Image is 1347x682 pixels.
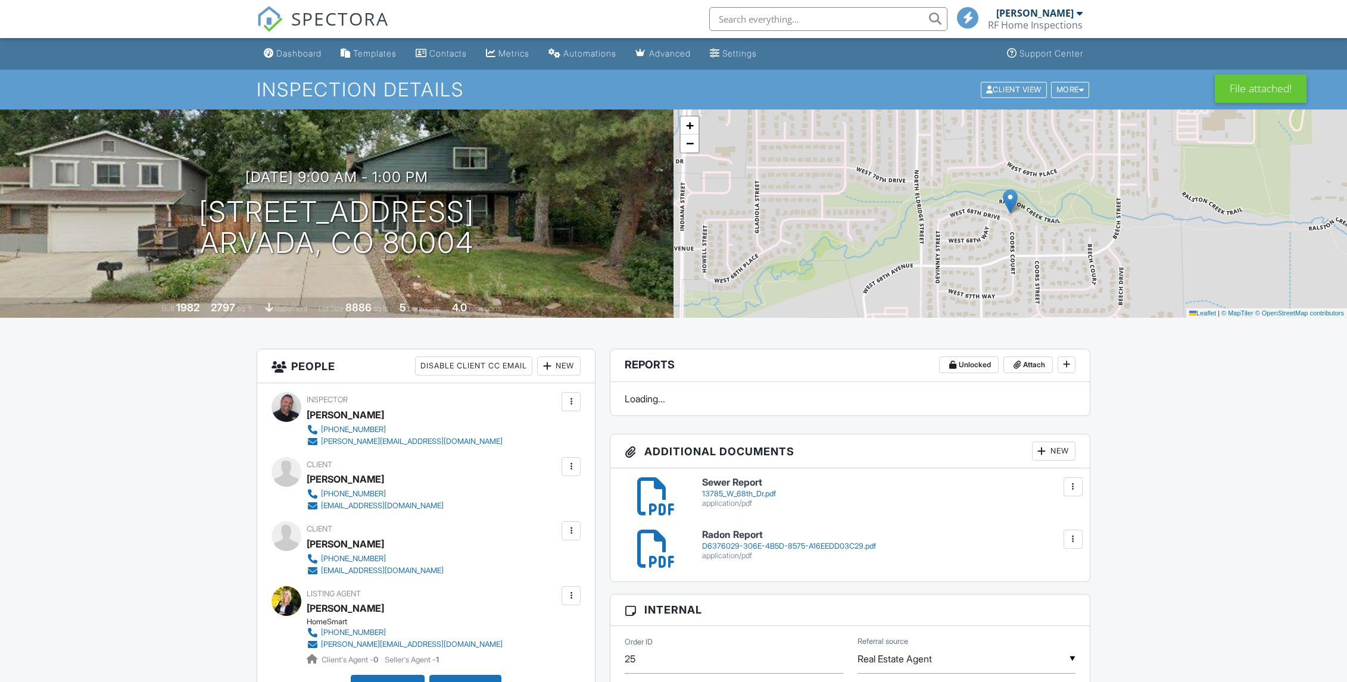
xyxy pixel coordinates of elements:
[702,530,1075,540] h6: Radon Report
[469,304,503,313] span: bathrooms
[705,43,762,65] a: Settings
[321,566,444,575] div: [EMAIL_ADDRESS][DOMAIN_NAME]
[702,530,1075,560] a: Radon Report D6376029-306E-4B5D-8575-A16EEDD03C29.pdf application/pdf
[1189,309,1216,317] a: Leaflet
[1218,309,1220,317] span: |
[702,477,1075,488] h6: Sewer Report
[321,501,444,511] div: [EMAIL_ADDRESS][DOMAIN_NAME]
[537,356,581,376] div: New
[307,589,361,598] span: Listing Agent
[307,535,384,553] div: [PERSON_NAME]
[858,636,908,647] label: Referral source
[322,655,380,664] span: Client's Agent -
[481,43,534,65] a: Metrics
[307,553,444,565] a: [PHONE_NUMBER]
[259,43,326,65] a: Dashboard
[345,301,372,314] div: 8886
[307,627,503,639] a: [PHONE_NUMBER]
[307,500,444,512] a: [EMAIL_ADDRESS][DOMAIN_NAME]
[610,434,1090,468] h3: Additional Documents
[307,599,384,617] a: [PERSON_NAME]
[385,655,439,664] span: Seller's Agent -
[436,655,439,664] strong: 1
[321,640,503,649] div: [PERSON_NAME][EMAIL_ADDRESS][DOMAIN_NAME]
[307,639,503,650] a: [PERSON_NAME][EMAIL_ADDRESS][DOMAIN_NAME]
[686,118,694,133] span: +
[307,436,503,448] a: [PERSON_NAME][EMAIL_ADDRESS][DOMAIN_NAME]
[257,16,389,41] a: SPECTORA
[563,48,616,58] div: Automations
[211,301,235,314] div: 2797
[307,488,444,500] a: [PHONE_NUMBER]
[373,655,378,664] strong: 0
[408,304,441,313] span: bedrooms
[702,542,1075,551] div: D6376029-306E-4B5D-8575-A16EEDD03C29.pdf
[275,304,307,313] span: basement
[373,304,388,313] span: sq.ft.
[336,43,401,65] a: Templates
[681,117,699,134] a: Zoom in
[1221,309,1254,317] a: © MapTiler
[649,48,691,58] div: Advanced
[161,304,174,313] span: Built
[415,356,532,376] div: Disable Client CC Email
[1255,309,1344,317] a: © OpenStreetMap contributors
[988,19,1083,31] div: RF Home Inspections
[981,82,1047,98] div: Client View
[1215,74,1307,103] div: File attached!
[631,43,696,65] a: Advanced
[722,48,757,58] div: Settings
[1051,82,1090,98] div: More
[702,489,1075,499] div: 13785_W_68th_Dr.pdf
[307,424,503,436] a: [PHONE_NUMBER]
[400,301,406,314] div: 5
[307,617,512,627] div: HomeSmart
[429,48,467,58] div: Contacts
[319,304,344,313] span: Lot Size
[452,301,467,314] div: 4.0
[1003,189,1018,214] img: Marker
[996,7,1074,19] div: [PERSON_NAME]
[291,6,389,31] span: SPECTORA
[257,349,595,383] h3: People
[199,196,475,259] h1: [STREET_ADDRESS] Arvada, CO 80004
[321,425,386,434] div: [PHONE_NUMBER]
[321,489,386,499] div: [PHONE_NUMBER]
[237,304,254,313] span: sq. ft.
[307,565,444,577] a: [EMAIL_ADDRESS][DOMAIN_NAME]
[176,301,199,314] div: 1982
[307,395,348,404] span: Inspector
[702,499,1075,508] div: application/pdf
[321,628,386,637] div: [PHONE_NUMBER]
[625,637,653,647] label: Order ID
[411,43,472,65] a: Contacts
[257,79,1090,100] h1: Inspection Details
[702,551,1075,561] div: application/pdf
[980,85,1050,93] a: Client View
[276,48,322,58] div: Dashboard
[321,554,386,564] div: [PHONE_NUMBER]
[307,470,384,488] div: [PERSON_NAME]
[245,169,428,185] h3: [DATE] 9:00 am - 1:00 pm
[686,136,694,151] span: −
[307,406,384,424] div: [PERSON_NAME]
[544,43,621,65] a: Automations (Basic)
[610,595,1090,625] h3: Internal
[1019,48,1083,58] div: Support Center
[702,477,1075,508] a: Sewer Report 13785_W_68th_Dr.pdf application/pdf
[307,460,332,469] span: Client
[353,48,397,58] div: Templates
[709,7,947,31] input: Search everything...
[307,524,332,533] span: Client
[498,48,529,58] div: Metrics
[257,6,283,32] img: The Best Home Inspection Software - Spectora
[681,134,699,152] a: Zoom out
[1032,442,1075,461] div: New
[321,437,503,446] div: [PERSON_NAME][EMAIL_ADDRESS][DOMAIN_NAME]
[1002,43,1088,65] a: Support Center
